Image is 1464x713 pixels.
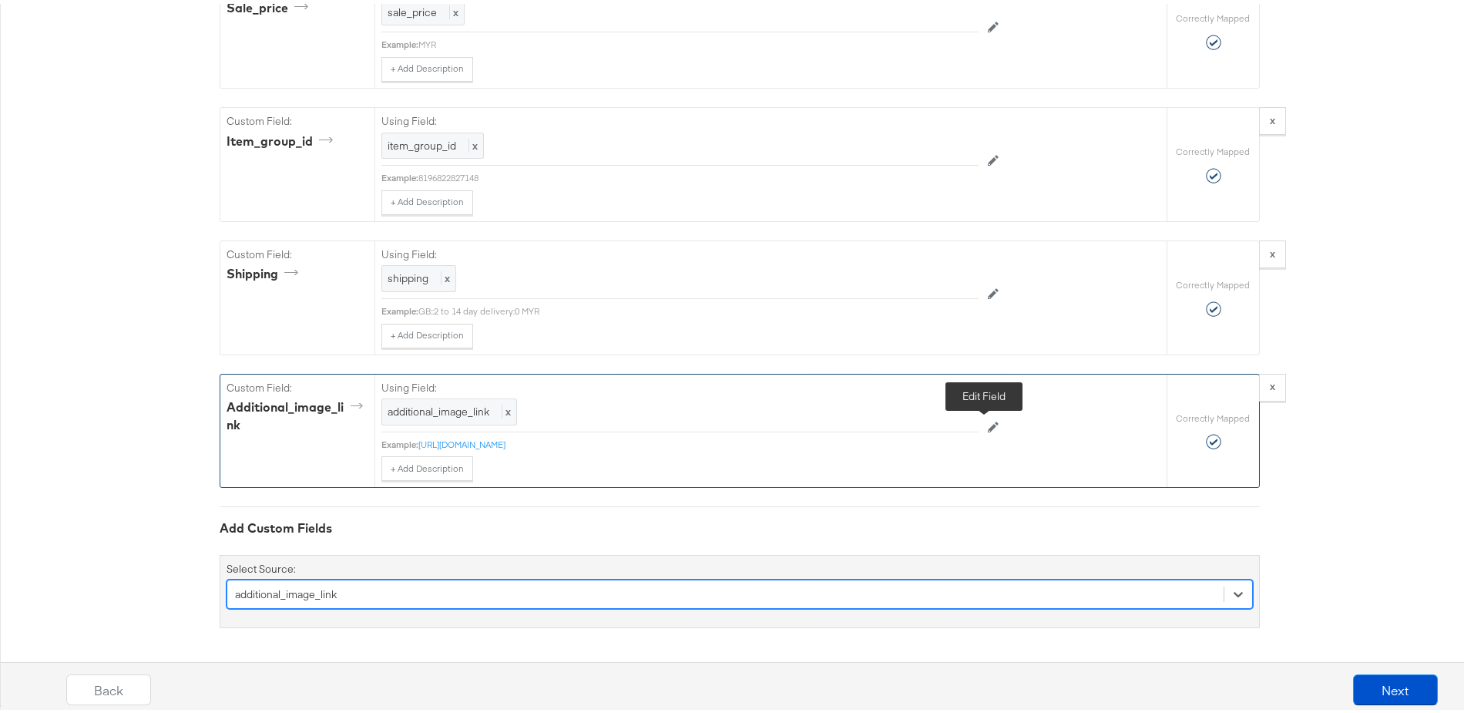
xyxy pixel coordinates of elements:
[1177,8,1251,21] label: Correctly Mapped
[235,584,337,598] div: additional_image_link
[227,395,368,430] div: additional_image_link
[1259,103,1286,131] button: x
[66,671,151,701] button: Back
[1270,243,1275,257] strong: x
[220,516,1260,533] div: Add Custom Fields
[1353,671,1438,701] button: Next
[449,2,458,15] span: x
[1177,142,1251,154] label: Correctly Mapped
[1259,237,1286,264] button: x
[381,187,473,211] button: + Add Description
[381,35,418,47] div: Example:
[418,168,979,180] div: 8196822827148
[381,301,418,314] div: Example:
[381,435,418,447] div: Example:
[1177,409,1251,421] label: Correctly Mapped
[227,377,368,392] label: Custom Field:
[227,261,304,279] div: shipping
[1270,109,1275,123] strong: x
[227,244,368,258] label: Custom Field:
[381,452,473,477] button: + Add Description
[388,401,489,415] span: additional_image_link
[388,267,428,281] span: shipping
[381,377,979,392] label: Using Field:
[1177,275,1251,288] label: Correctly Mapped
[227,110,368,125] label: Custom Field:
[388,135,456,149] span: item_group_id
[381,244,979,258] label: Using Field:
[227,558,296,573] label: Select Source:
[502,401,511,415] span: x
[381,53,473,78] button: + Add Description
[418,35,979,47] div: MYR
[468,135,478,149] span: x
[381,168,418,180] div: Example:
[227,129,338,146] div: item_group_id
[441,267,450,281] span: x
[1270,375,1275,389] strong: x
[1259,370,1286,398] button: x
[381,110,979,125] label: Using Field:
[418,435,505,446] a: [URL][DOMAIN_NAME]
[381,320,473,345] button: + Add Description
[388,2,437,15] span: sale_price
[418,301,979,314] div: GB::2 to 14 day delivery:0 MYR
